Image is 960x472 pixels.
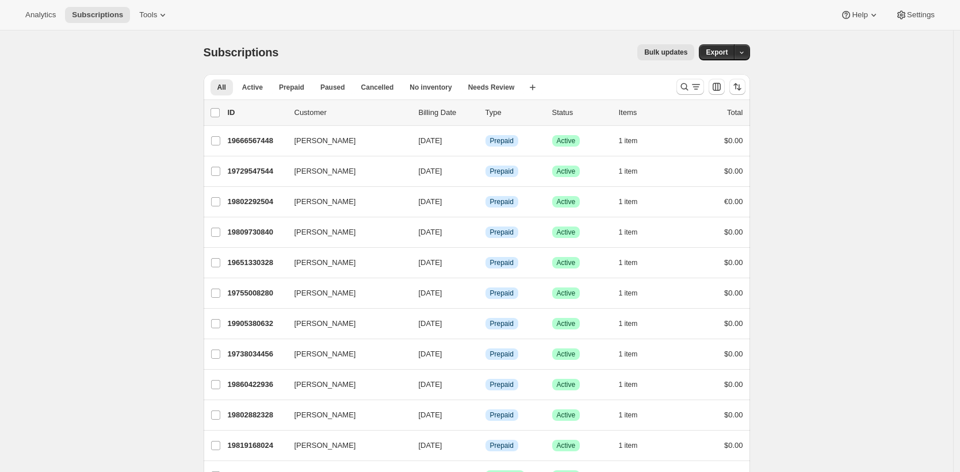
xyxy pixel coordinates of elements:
span: 1 item [619,410,638,420]
button: 1 item [619,346,651,362]
span: Prepaid [490,410,514,420]
p: 19738034456 [228,348,285,360]
span: $0.00 [724,258,743,267]
span: [DATE] [419,380,442,389]
span: $0.00 [724,441,743,450]
span: $0.00 [724,410,743,419]
span: $0.00 [724,167,743,175]
button: [PERSON_NAME] [288,193,403,211]
span: Prepaid [490,289,514,298]
p: 19860422936 [228,379,285,390]
button: 1 item [619,377,651,393]
span: [PERSON_NAME] [294,440,356,451]
button: Sort the results [729,79,745,95]
span: [PERSON_NAME] [294,379,356,390]
span: $0.00 [724,319,743,328]
p: Billing Date [419,107,476,118]
span: 1 item [619,258,638,267]
button: Create new view [523,79,542,95]
button: [PERSON_NAME] [288,406,403,424]
button: 1 item [619,133,651,149]
span: $0.00 [724,289,743,297]
span: Prepaid [490,441,514,450]
span: [PERSON_NAME] [294,166,356,177]
p: ID [228,107,285,118]
button: Subscriptions [65,7,130,23]
button: Tools [132,7,175,23]
span: Active [242,83,263,92]
button: [PERSON_NAME] [288,223,403,241]
span: Needs Review [468,83,515,92]
button: 1 item [619,407,651,423]
span: [PERSON_NAME] [294,257,356,268]
p: 19819168024 [228,440,285,451]
div: 19819168024[PERSON_NAME][DATE]InfoPrepaidSuccessActive1 item$0.00 [228,438,743,454]
span: Prepaid [490,350,514,359]
p: 19809730840 [228,227,285,238]
span: [PERSON_NAME] [294,196,356,208]
div: 19809730840[PERSON_NAME][DATE]InfoPrepaidSuccessActive1 item$0.00 [228,224,743,240]
span: Prepaid [279,83,304,92]
span: Active [557,228,576,237]
span: [DATE] [419,289,442,297]
span: 1 item [619,289,638,298]
button: 1 item [619,194,651,210]
span: 1 item [619,350,638,359]
div: Items [619,107,676,118]
span: Prepaid [490,167,514,176]
button: Settings [889,7,942,23]
span: [DATE] [419,319,442,328]
div: 19666567448[PERSON_NAME][DATE]InfoPrepaidSuccessActive1 item$0.00 [228,133,743,149]
button: [PERSON_NAME] [288,375,403,394]
span: Paused [320,83,345,92]
span: No inventory [410,83,452,92]
div: 19905380632[PERSON_NAME][DATE]InfoPrepaidSuccessActive1 item$0.00 [228,316,743,332]
span: [DATE] [419,410,442,419]
span: [PERSON_NAME] [294,409,356,421]
span: $0.00 [724,228,743,236]
button: Search and filter results [676,79,704,95]
button: [PERSON_NAME] [288,162,403,181]
span: Subscriptions [204,46,279,59]
span: [DATE] [419,136,442,145]
span: Prepaid [490,197,514,206]
button: [PERSON_NAME] [288,132,403,150]
button: Customize table column order and visibility [709,79,725,95]
div: 19755008280[PERSON_NAME][DATE]InfoPrepaidSuccessActive1 item$0.00 [228,285,743,301]
button: Help [833,7,886,23]
span: Subscriptions [72,10,123,20]
button: [PERSON_NAME] [288,314,403,333]
p: Total [727,107,743,118]
div: IDCustomerBilling DateTypeStatusItemsTotal [228,107,743,118]
span: €0.00 [724,197,743,206]
span: [DATE] [419,350,442,358]
span: Analytics [25,10,56,20]
span: [DATE] [419,167,442,175]
p: 19729547544 [228,166,285,177]
div: 19802882328[PERSON_NAME][DATE]InfoPrepaidSuccessActive1 item$0.00 [228,407,743,423]
div: 19651330328[PERSON_NAME][DATE]InfoPrepaidSuccessActive1 item$0.00 [228,255,743,271]
span: Prepaid [490,228,514,237]
span: Prepaid [490,136,514,145]
button: [PERSON_NAME] [288,345,403,363]
button: 1 item [619,316,651,332]
p: Customer [294,107,410,118]
span: Active [557,258,576,267]
button: Export [699,44,735,60]
span: All [217,83,226,92]
button: 1 item [619,163,651,179]
p: 19905380632 [228,318,285,329]
div: 19802292504[PERSON_NAME][DATE]InfoPrepaidSuccessActive1 item€0.00 [228,194,743,210]
div: Type [485,107,543,118]
span: $0.00 [724,380,743,389]
span: [PERSON_NAME] [294,135,356,147]
button: 1 item [619,255,651,271]
span: 1 item [619,136,638,145]
span: Active [557,350,576,359]
span: Bulk updates [644,48,687,57]
button: Bulk updates [637,44,694,60]
span: 1 item [619,319,638,328]
span: Prepaid [490,258,514,267]
span: Settings [907,10,935,20]
span: Active [557,167,576,176]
